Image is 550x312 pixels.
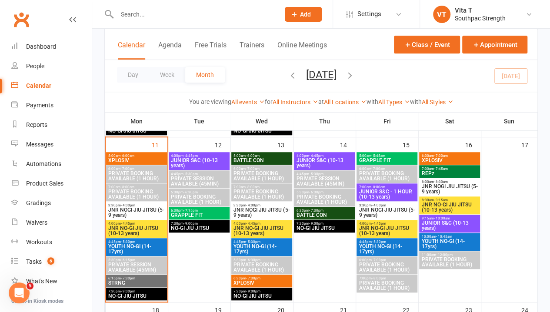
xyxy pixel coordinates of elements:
[233,154,290,158] span: 5:00am
[230,112,293,130] th: Wed
[421,202,478,212] span: JNR NO-GI JIU JITSU (10-13 years)
[371,240,386,244] span: - 5:30pm
[240,41,264,60] button: Trainers
[233,258,290,262] span: 5:30pm
[358,258,415,262] span: 6:00pm
[108,154,165,158] span: 5:00am
[358,171,415,181] span: PRIVATE BOOKING AVAILABLE (1 HOUR)
[296,194,353,205] span: PRIVATE BOOKING AVAILABLE (1 HOUR)
[9,282,30,303] iframe: Intercom live chat
[118,41,145,60] button: Calendar
[170,222,227,226] span: 7:30pm
[170,209,227,212] span: 6:30pm
[309,172,323,176] span: - 5:30pm
[324,99,367,106] a: All Locations
[357,4,381,24] span: Settings
[403,137,418,152] div: 15
[108,167,165,171] span: 6:00am
[358,280,415,291] span: PRIVATE BOOKING AVAILABLE (1 HOUR)
[233,226,290,236] span: JNR NO-GI JIU JITSU (10-13 years)
[170,190,227,194] span: 5:30pm
[465,137,481,152] div: 16
[309,222,323,226] span: - 9:00pm
[11,115,92,135] a: Reports
[11,37,92,56] a: Dashboard
[170,158,227,168] span: JUNIOR S&C (10-13 years)
[296,209,353,212] span: 6:30pm
[158,41,182,60] button: Agenda
[358,226,415,236] span: JNR NO-GI JIU JITSU (10-13 years)
[11,174,92,193] a: Product Sales
[296,176,353,186] span: PRIVATE SESSION AVAILABLE (45MIN)
[371,203,386,207] span: - 4:00pm
[27,282,33,289] span: 5
[436,235,452,239] span: - 10:45am
[421,154,478,158] span: 6:00am
[108,189,165,199] span: PRIVATE BOOKING AVAILABLE (1 HOUR)
[367,98,378,105] strong: with
[26,121,47,128] div: Reports
[108,128,165,133] span: NO-GI JIU JITSU
[170,154,227,158] span: 4:00pm
[108,262,165,272] span: PRIVATE SESSION AVAILABLE (45MIN)
[293,112,356,130] th: Thu
[168,112,230,130] th: Tue
[296,226,353,231] span: NO-GI JIU JITSU
[378,99,410,106] a: All Types
[436,253,452,257] span: - 12:00pm
[121,222,135,226] span: - 4:45pm
[108,289,165,293] span: 7:30pm
[246,154,260,158] span: - 6:00am
[246,222,260,226] span: - 4:45pm
[433,180,447,184] span: - 8:30am
[246,167,260,171] span: - 7:00am
[421,239,478,249] span: YOUTH NO-GI (14-17yrs)
[358,189,415,199] span: JUNIOR S&C - 1 HOUR (10-13 years)
[26,82,51,89] div: Calendar
[309,209,323,212] span: - 7:30pm
[233,128,290,133] span: NO-GI JIU JITSU
[371,185,385,189] span: - 8:00am
[296,212,353,218] span: BATTLE CON
[231,99,265,106] a: All events
[340,137,356,152] div: 14
[233,167,290,171] span: 6:00am
[394,36,460,53] button: Class / Event
[233,240,290,244] span: 4:45pm
[421,235,478,239] span: 10:00am
[108,226,165,236] span: JNR NO-GI JIU JITSU (10-13 years)
[358,244,415,254] span: YOUTH NO-GI (14-17yrs)
[358,207,415,218] span: JNR NOGI JIU JITSU (5-9 years)
[421,253,478,257] span: 11:00am
[233,185,290,189] span: 7:00am
[108,222,165,226] span: 4:00pm
[421,158,478,163] span: XPLOSIV
[358,240,415,244] span: 4:45pm
[265,98,273,105] strong: for
[170,194,227,205] span: PRIVATE BOOKING AVAILABLE (1 HOUR)
[233,222,290,226] span: 4:00pm
[233,203,290,207] span: 3:30pm
[246,276,260,280] span: - 7:30pm
[120,185,134,189] span: - 8:00am
[10,9,32,30] a: Clubworx
[371,258,386,262] span: - 7:00pm
[11,213,92,232] a: Waivers
[11,252,92,272] a: Tasks 6
[26,278,57,285] div: What's New
[11,96,92,115] a: Payments
[195,41,227,60] button: Free Trials
[358,158,415,163] span: GRAPPLE FIT
[358,203,415,207] span: 3:30pm
[309,154,323,158] span: - 4:45pm
[246,185,260,189] span: - 8:00am
[246,258,260,262] span: - 6:30pm
[233,289,290,293] span: 7:30pm
[26,180,63,187] div: Product Sales
[433,154,447,158] span: - 7:00am
[371,154,385,158] span: - 5:45am
[296,154,353,158] span: 4:00pm
[371,222,386,226] span: - 4:45pm
[318,98,324,105] strong: at
[108,280,165,285] span: STRNG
